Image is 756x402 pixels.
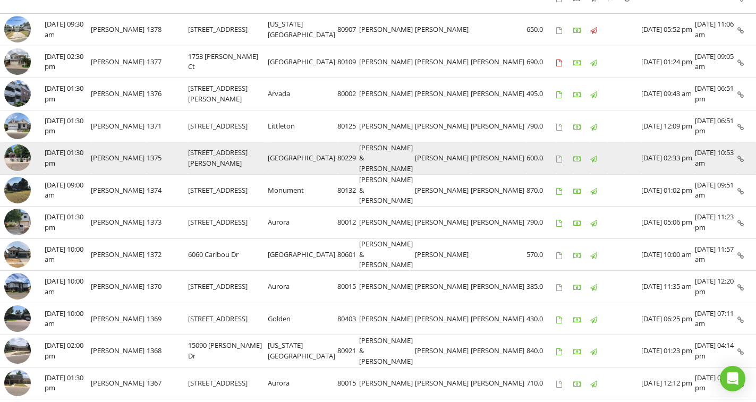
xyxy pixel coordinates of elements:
[359,335,415,367] td: [PERSON_NAME] & [PERSON_NAME]
[415,174,471,207] td: [PERSON_NAME]
[188,238,268,271] td: 6060 Caribou Dr
[4,370,31,396] img: image_processing2025071581rye0kp.jpeg
[359,303,415,335] td: [PERSON_NAME]
[526,238,556,271] td: 570.0
[359,174,415,207] td: [PERSON_NAME] & [PERSON_NAME]
[147,142,188,175] td: 1375
[45,303,91,335] td: [DATE] 10:00 am
[147,271,188,303] td: 1370
[268,110,337,142] td: Littleton
[695,238,737,271] td: [DATE] 11:57 am
[268,174,337,207] td: Monument
[337,46,359,78] td: 80109
[147,303,188,335] td: 1369
[471,335,526,367] td: [PERSON_NAME]
[415,78,471,110] td: [PERSON_NAME]
[188,174,268,207] td: [STREET_ADDRESS]
[641,238,695,271] td: [DATE] 10:00 am
[147,238,188,271] td: 1372
[695,46,737,78] td: [DATE] 09:05 am
[641,335,695,367] td: [DATE] 01:23 pm
[695,303,737,335] td: [DATE] 07:11 am
[359,367,415,399] td: [PERSON_NAME]
[268,367,337,399] td: Aurora
[268,207,337,239] td: Aurora
[641,142,695,175] td: [DATE] 02:33 pm
[415,46,471,78] td: [PERSON_NAME]
[45,271,91,303] td: [DATE] 10:00 am
[337,238,359,271] td: 80601
[45,174,91,207] td: [DATE] 09:00 am
[91,207,147,239] td: [PERSON_NAME]
[415,238,471,271] td: [PERSON_NAME]
[188,271,268,303] td: [STREET_ADDRESS]
[337,142,359,175] td: 80229
[359,207,415,239] td: [PERSON_NAME]
[695,271,737,303] td: [DATE] 12:20 pm
[268,238,337,271] td: [GEOGRAPHIC_DATA]
[695,207,737,239] td: [DATE] 11:23 pm
[695,367,737,399] td: [DATE] 02:10 pm
[4,144,31,171] img: image_processing2025080497rnxqo3.jpeg
[91,271,147,303] td: [PERSON_NAME]
[91,367,147,399] td: [PERSON_NAME]
[471,78,526,110] td: [PERSON_NAME]
[695,174,737,207] td: [DATE] 09:51 am
[526,14,556,46] td: 650.0
[720,366,745,391] div: Open Intercom Messenger
[526,335,556,367] td: 840.0
[4,80,31,107] img: image_processing2025082085uiojiq.jpeg
[415,142,471,175] td: [PERSON_NAME]
[147,78,188,110] td: 1376
[415,271,471,303] td: [PERSON_NAME]
[695,142,737,175] td: [DATE] 10:53 am
[359,46,415,78] td: [PERSON_NAME]
[4,48,31,75] img: image_processing2025082679ll52gq.jpeg
[45,238,91,271] td: [DATE] 10:00 am
[91,335,147,367] td: [PERSON_NAME]
[188,46,268,78] td: 1753 [PERSON_NAME] Ct
[45,14,91,46] td: [DATE] 09:30 am
[45,207,91,239] td: [DATE] 01:30 pm
[337,367,359,399] td: 80015
[4,209,31,235] img: image_processing2025080185959d62.jpeg
[45,46,91,78] td: [DATE] 02:30 pm
[147,335,188,367] td: 1368
[188,335,268,367] td: 15090 [PERSON_NAME] Dr
[695,110,737,142] td: [DATE] 06:51 pm
[91,303,147,335] td: [PERSON_NAME]
[359,78,415,110] td: [PERSON_NAME]
[4,113,31,139] img: image_processing2025080776smak51.jpeg
[695,14,737,46] td: [DATE] 11:06 am
[45,78,91,110] td: [DATE] 01:30 pm
[147,174,188,207] td: 1374
[359,238,415,271] td: [PERSON_NAME] & [PERSON_NAME]
[471,367,526,399] td: [PERSON_NAME]
[45,142,91,175] td: [DATE] 01:30 pm
[4,16,31,42] img: streetview
[4,305,31,332] img: image_processing20250725961iepv7.jpeg
[471,174,526,207] td: [PERSON_NAME]
[45,110,91,142] td: [DATE] 01:30 pm
[526,303,556,335] td: 430.0
[471,271,526,303] td: [PERSON_NAME]
[526,46,556,78] td: 690.0
[45,335,91,367] td: [DATE] 02:00 pm
[359,142,415,175] td: [PERSON_NAME] & [PERSON_NAME]
[359,271,415,303] td: [PERSON_NAME]
[641,46,695,78] td: [DATE] 01:24 pm
[188,367,268,399] td: [STREET_ADDRESS]
[641,303,695,335] td: [DATE] 06:25 pm
[337,303,359,335] td: 80403
[188,142,268,175] td: [STREET_ADDRESS][PERSON_NAME]
[471,142,526,175] td: [PERSON_NAME]
[268,303,337,335] td: Golden
[91,78,147,110] td: [PERSON_NAME]
[337,110,359,142] td: 80125
[526,207,556,239] td: 790.0
[526,367,556,399] td: 710.0
[641,367,695,399] td: [DATE] 12:12 pm
[415,303,471,335] td: [PERSON_NAME]
[526,110,556,142] td: 790.0
[91,14,147,46] td: [PERSON_NAME]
